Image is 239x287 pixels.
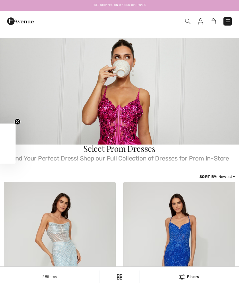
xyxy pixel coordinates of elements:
[143,274,235,280] div: Filters
[185,19,190,24] img: Search
[199,174,235,179] div: : Newest
[7,18,34,24] a: 1ère Avenue
[199,175,216,179] strong: Sort By
[42,275,47,279] span: 28
[14,118,21,125] button: Close teaser
[7,15,34,27] img: 1ère Avenue
[225,18,231,24] img: Menu
[93,3,147,7] a: Free shipping on orders over $180
[198,18,203,25] img: My Info
[4,153,235,161] span: Find Your Perfect Dress! Shop our Full Collection of Dresses for Prom In-Store
[83,143,156,154] span: Select Prom Dresses
[117,274,122,280] img: Filters
[211,18,216,24] img: Shopping Bag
